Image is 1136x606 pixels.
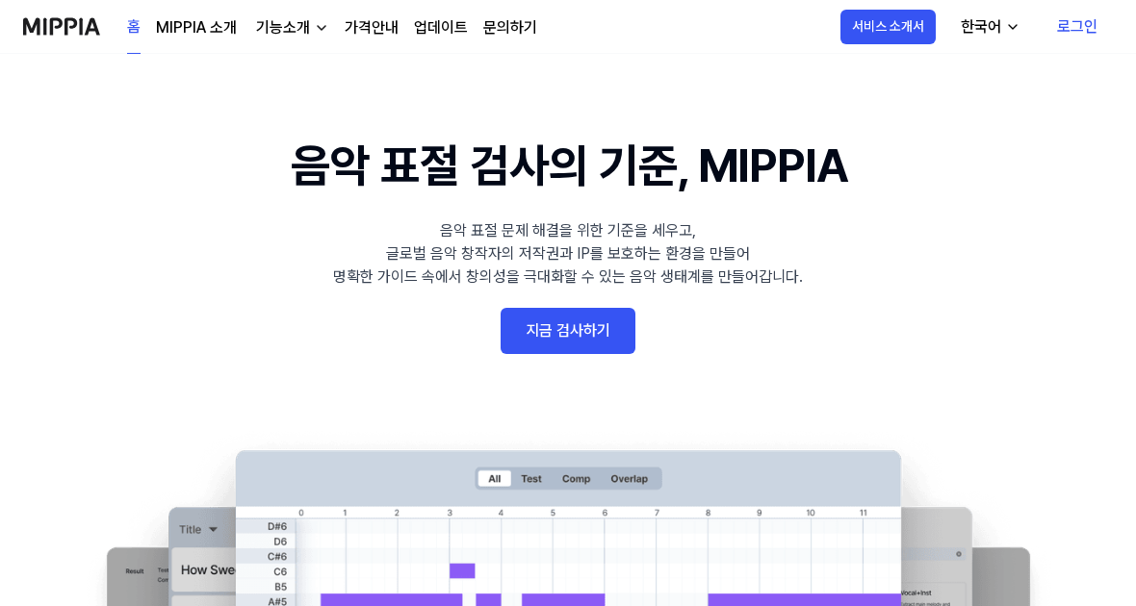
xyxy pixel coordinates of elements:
[840,10,936,44] button: 서비스 소개서
[314,20,329,36] img: down
[414,16,468,39] a: 업데이트
[252,16,329,39] button: 기능소개
[501,308,635,354] a: 지금 검사하기
[291,131,846,200] h1: 음악 표절 검사의 기준, MIPPIA
[483,16,537,39] a: 문의하기
[127,1,141,54] a: 홈
[252,16,314,39] div: 기능소개
[333,219,803,289] div: 음악 표절 문제 해결을 위한 기준을 세우고, 글로벌 음악 창작자의 저작권과 IP를 보호하는 환경을 만들어 명확한 가이드 속에서 창의성을 극대화할 수 있는 음악 생태계를 만들어...
[945,8,1032,46] button: 한국어
[957,15,1005,38] div: 한국어
[156,16,237,39] a: MIPPIA 소개
[345,16,399,39] a: 가격안내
